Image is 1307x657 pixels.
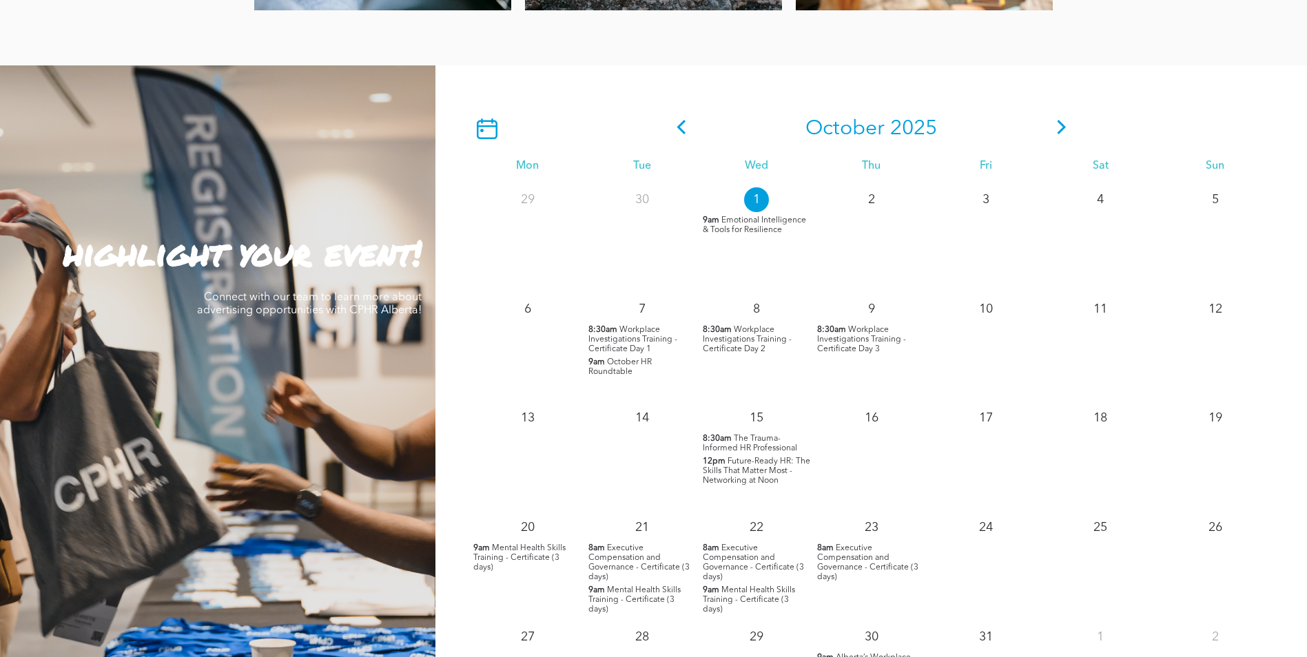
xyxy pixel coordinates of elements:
p: 28 [630,625,655,649]
span: Workplace Investigations Training - Certificate Day 3 [817,326,906,353]
p: 31 [974,625,998,649]
p: 5 [1203,187,1228,212]
span: 9am [588,585,605,595]
span: Future-Ready HR: The Skills That Matter Most - Networking at Noon [703,457,810,485]
span: Executive Compensation and Governance - Certificate (3 days) [588,544,690,581]
div: Sat [1043,160,1157,173]
span: 8:30am [817,325,846,335]
span: 8:30am [703,325,732,335]
p: 30 [630,187,655,212]
p: 13 [515,406,540,430]
div: Sun [1158,160,1273,173]
p: 29 [744,625,769,649]
p: 14 [630,406,655,430]
span: 8am [588,543,605,553]
div: Mon [470,160,584,173]
span: 9am [703,585,719,595]
p: 10 [974,297,998,322]
p: 9 [859,297,884,322]
span: October HR Roundtable [588,358,652,376]
span: 8am [817,543,834,553]
span: 2025 [890,118,937,139]
span: 12pm [703,457,725,466]
span: Emotional Intelligence & Tools for Resilience [703,216,806,234]
span: 9am [703,216,719,225]
p: 17 [974,406,998,430]
span: Mental Health Skills Training - Certificate (3 days) [703,586,795,614]
p: 4 [1088,187,1113,212]
div: Thu [814,160,928,173]
p: 6 [515,297,540,322]
span: Executive Compensation and Governance - Certificate (3 days) [817,544,918,581]
span: Workplace Investigations Training - Certificate Day 2 [703,326,792,353]
span: Workplace Investigations Training - Certificate Day 1 [588,326,677,353]
p: 20 [515,515,540,540]
p: 25 [1088,515,1113,540]
p: 1 [1088,625,1113,649]
strong: highlight your event! [63,228,422,277]
span: 8am [703,543,719,553]
p: 29 [515,187,540,212]
span: 8:30am [588,325,617,335]
p: 22 [744,515,769,540]
p: 21 [630,515,655,540]
div: Wed [699,160,814,173]
span: 8:30am [703,434,732,444]
p: 1 [744,187,769,212]
p: 16 [859,406,884,430]
p: 15 [744,406,769,430]
span: The Trauma-Informed HR Professional [703,435,797,452]
p: 27 [515,625,540,649]
p: 7 [630,297,655,322]
p: 2 [1203,625,1228,649]
p: 2 [859,187,884,212]
span: Executive Compensation and Governance - Certificate (3 days) [703,544,804,581]
span: Connect with our team to learn more about advertising opportunities with CPHR Alberta! [197,292,422,316]
p: 26 [1203,515,1228,540]
p: 3 [974,187,998,212]
span: 9am [588,357,605,367]
p: 24 [974,515,998,540]
p: 30 [859,625,884,649]
p: 23 [859,515,884,540]
span: Mental Health Skills Training - Certificate (3 days) [473,544,566,572]
p: 19 [1203,406,1228,430]
span: 9am [473,543,490,553]
div: Tue [585,160,699,173]
p: 18 [1088,406,1113,430]
p: 8 [744,297,769,322]
div: Fri [929,160,1043,173]
p: 12 [1203,297,1228,322]
span: Mental Health Skills Training - Certificate (3 days) [588,586,681,614]
p: 11 [1088,297,1113,322]
span: October [805,118,885,139]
